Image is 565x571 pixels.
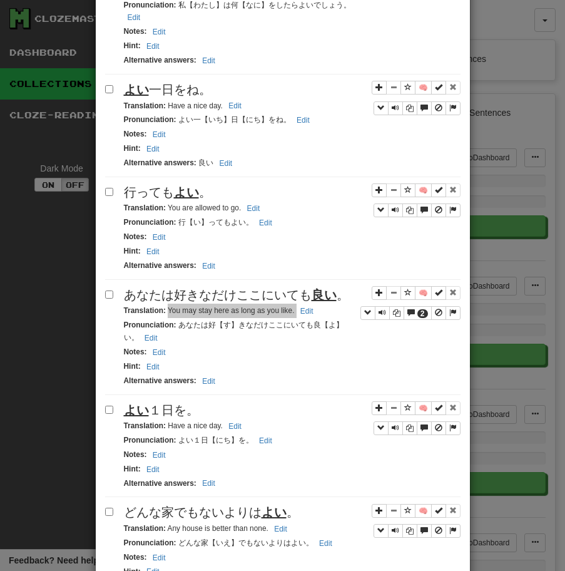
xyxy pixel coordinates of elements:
button: Edit [149,551,170,565]
strong: Pronunciation : [124,1,176,9]
button: Edit [149,230,170,244]
strong: Pronunciation : [124,115,176,124]
small: よい一【いち】日【にち】をね。 [124,115,313,124]
button: Edit [255,216,276,230]
button: 2 [404,306,432,320]
button: Edit [141,331,161,345]
small: Have a nice day. [124,421,245,430]
small: 私【わたし】は何【なに】をしたらよいでしょう。 [124,1,351,22]
small: どんな家【いえ】でもないよりはよい。 [124,538,336,547]
strong: Pronunciation : [124,436,176,445]
div: Sentence controls [360,306,461,320]
div: Sentence controls [372,81,461,115]
button: Edit [198,259,219,273]
span: あなたは好きなだけここにいても 。 [124,288,349,302]
button: 🧠 [415,286,432,300]
button: Edit [225,419,245,433]
strong: Notes : [124,553,147,562]
strong: Hint : [124,465,141,473]
small: You may stay here as long as you like. [124,306,317,315]
span: １日を。 [124,403,199,417]
button: Edit [293,113,313,127]
button: Edit [215,157,236,170]
button: Edit [149,25,170,39]
strong: Alternative answers : [124,479,196,488]
strong: Pronunciation : [124,321,176,329]
button: Edit [149,346,170,359]
small: よい１日【にち】を。 [124,436,276,445]
span: 2 [420,309,425,318]
span: 一日をね。 [124,83,211,96]
strong: Alternative answers : [124,158,196,167]
strong: Translation : [124,203,166,212]
strong: Notes : [124,450,147,459]
u: 良い [312,288,337,302]
small: あなたは好【す】きなだけここにいても良【よ】い。 [124,321,344,342]
div: Sentence controls [372,503,461,538]
button: Edit [149,448,170,462]
strong: Notes : [124,232,147,241]
div: Sentence controls [374,101,461,115]
small: You are allowed to go. [124,203,264,212]
span: どんな家でもないよりは 。 [124,505,299,519]
button: Edit [243,202,264,215]
strong: Notes : [124,27,147,36]
strong: Hint : [124,41,141,50]
div: Sentence controls [374,524,461,538]
button: Edit [225,99,245,113]
button: 🧠 [415,504,432,518]
button: Edit [270,522,291,536]
u: よい [124,403,149,417]
button: 🧠 [415,401,432,415]
strong: Hint : [124,144,141,153]
button: Edit [315,537,336,550]
button: Edit [297,304,317,318]
small: Any house is better than none. [124,524,291,533]
button: Edit [143,39,163,53]
strong: Translation : [124,101,166,110]
button: 🧠 [415,183,432,197]
div: Sentence controls [372,401,461,436]
span: 行っても 。 [124,185,211,199]
u: よい [124,83,149,96]
button: Edit [149,128,170,141]
button: Edit [198,54,219,68]
strong: Alternative answers : [124,261,196,270]
button: Edit [143,245,163,259]
strong: Translation : [124,524,166,533]
small: Have a nice day. [124,101,245,110]
strong: Notes : [124,347,147,356]
div: Sentence controls [372,183,461,218]
strong: Alternative answers : [124,376,196,385]
button: 🧠 [415,81,432,95]
u: よい [174,185,199,199]
button: Edit [143,463,163,476]
small: 良い [124,158,237,167]
u: よい [262,505,287,519]
button: Edit [124,11,145,24]
button: Edit [143,360,163,374]
strong: Hint : [124,247,141,255]
strong: Hint : [124,362,141,371]
strong: Translation : [124,421,166,430]
button: Edit [198,476,219,490]
div: Sentence controls [374,421,461,435]
strong: Pronunciation : [124,218,176,227]
strong: Pronunciation : [124,538,176,547]
div: Sentence controls [360,286,461,321]
button: Edit [255,434,276,448]
div: Sentence controls [374,203,461,217]
small: 行【い】ってもよい。 [124,218,276,227]
strong: Alternative answers : [124,56,196,64]
strong: Notes : [124,130,147,138]
strong: Translation : [124,306,166,315]
button: Edit [143,142,163,156]
button: Edit [198,374,219,388]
